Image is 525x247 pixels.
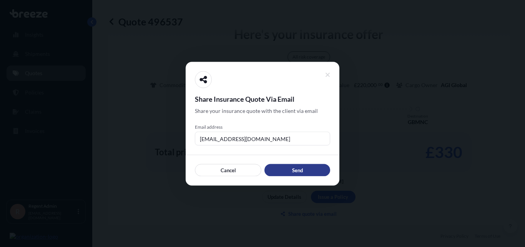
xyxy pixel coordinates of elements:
[195,131,330,145] input: example@gmail.com
[195,94,330,103] span: Share Insurance Quote Via Email
[195,124,330,130] span: Email address
[195,107,318,114] span: Share your insurance quote with the client via email
[264,164,330,176] button: Send
[221,166,236,174] p: Cancel
[292,166,303,174] p: Send
[195,164,261,176] button: Cancel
